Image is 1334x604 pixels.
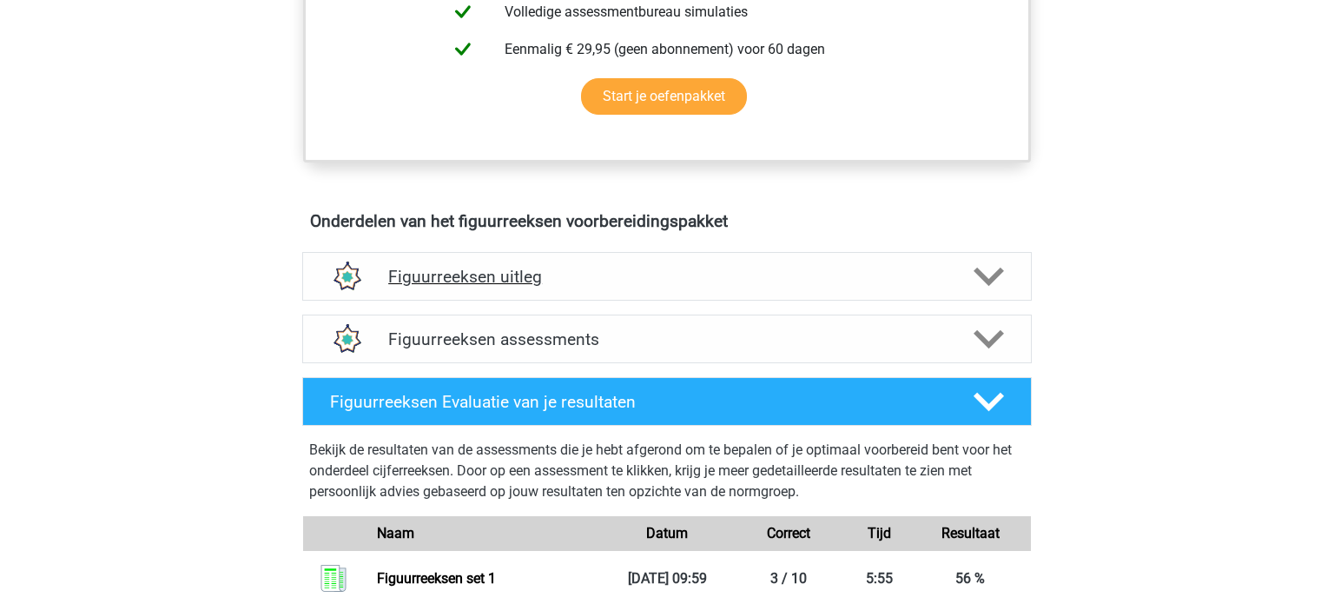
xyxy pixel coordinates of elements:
[377,570,496,587] a: Figuurreeksen set 1
[388,267,946,287] h4: Figuurreeksen uitleg
[295,252,1039,301] a: uitleg Figuurreeksen uitleg
[295,377,1039,426] a: Figuurreeksen Evaluatie van je resultaten
[324,255,368,299] img: figuurreeksen uitleg
[606,523,728,544] div: Datum
[849,523,910,544] div: Tijd
[388,329,946,349] h4: Figuurreeksen assessments
[324,317,368,362] img: figuurreeksen assessments
[728,523,849,544] div: Correct
[364,523,606,544] div: Naam
[309,440,1025,502] p: Bekijk de resultaten van de assessments die je hebt afgerond om te bepalen of je optimaal voorber...
[295,315,1039,363] a: assessments Figuurreeksen assessments
[330,392,946,412] h4: Figuurreeksen Evaluatie van je resultaten
[909,523,1031,544] div: Resultaat
[581,78,747,115] a: Start je oefenpakket
[310,211,1024,231] h4: Onderdelen van het figuurreeksen voorbereidingspakket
